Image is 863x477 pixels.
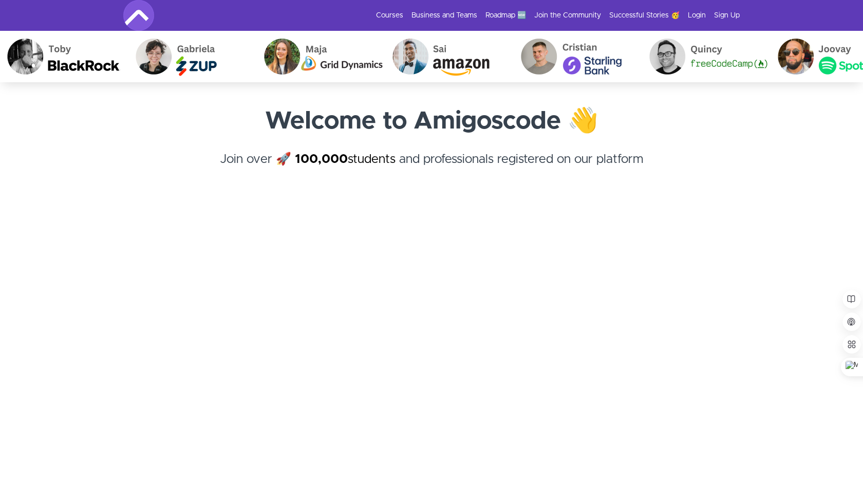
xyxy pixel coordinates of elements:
img: Maja [213,31,342,82]
img: Joovay [727,31,855,82]
strong: 100,000 [295,153,348,166]
a: Courses [376,10,403,21]
a: Business and Teams [411,10,477,21]
strong: Welcome to Amigoscode 👋 [265,109,598,134]
img: Quincy [598,31,727,82]
a: Login [688,10,706,21]
h4: Join over 🚀 and professionals registered on our platform [123,150,740,187]
img: Sai [342,31,470,82]
img: Gabriela [85,31,213,82]
a: Join the Community [534,10,601,21]
a: Successful Stories 🥳 [609,10,680,21]
img: Cristian [470,31,598,82]
a: Sign Up [714,10,740,21]
a: Roadmap 🆕 [485,10,526,21]
a: 100,000students [295,153,396,166]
